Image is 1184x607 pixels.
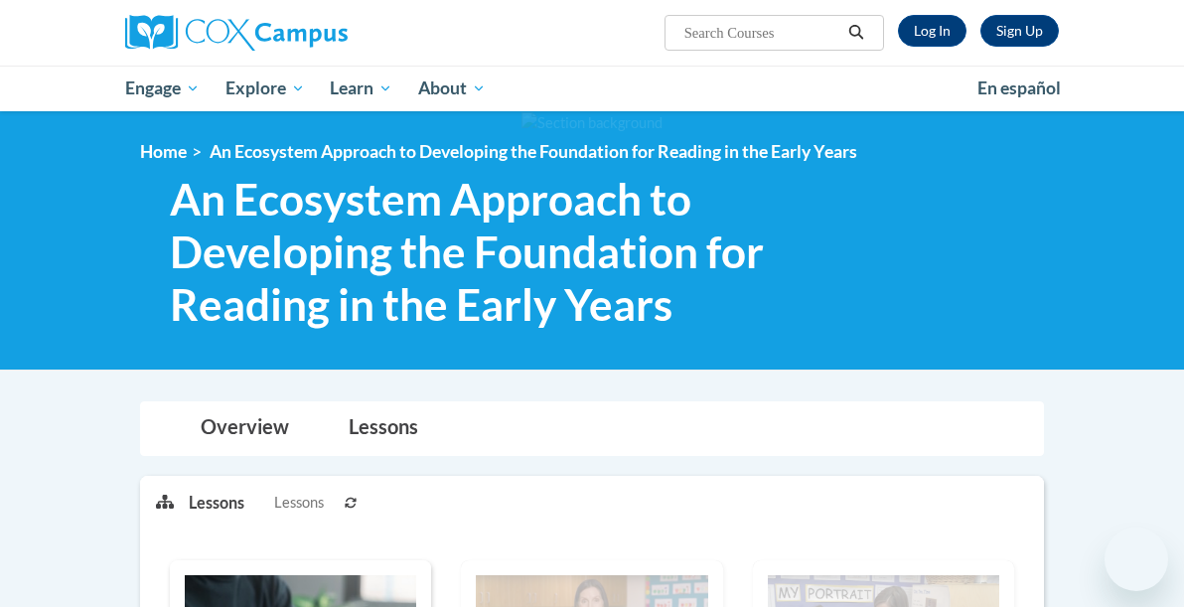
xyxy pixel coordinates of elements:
span: About [418,76,486,100]
a: En español [964,68,1074,109]
a: Learn [317,66,405,111]
a: Home [140,141,187,162]
span: En español [977,77,1061,98]
a: Cox Campus [125,15,416,51]
input: Search Courses [682,21,841,45]
img: Cox Campus [125,15,348,51]
span: Lessons [274,492,324,514]
span: Learn [330,76,392,100]
img: Section background [521,112,663,134]
a: Register [980,15,1059,47]
p: Lessons [189,492,244,514]
div: Main menu [110,66,1074,111]
span: Explore [225,76,305,100]
a: Overview [181,402,309,455]
button: Search [841,21,871,45]
a: Log In [898,15,966,47]
a: Lessons [329,402,438,455]
span: Engage [125,76,200,100]
span: An Ecosystem Approach to Developing the Foundation for Reading in the Early Years [210,141,857,162]
a: Explore [213,66,318,111]
a: About [405,66,499,111]
a: Engage [112,66,213,111]
span: An Ecosystem Approach to Developing the Foundation for Reading in the Early Years [170,173,840,330]
iframe: Button to launch messaging window [1105,528,1168,591]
